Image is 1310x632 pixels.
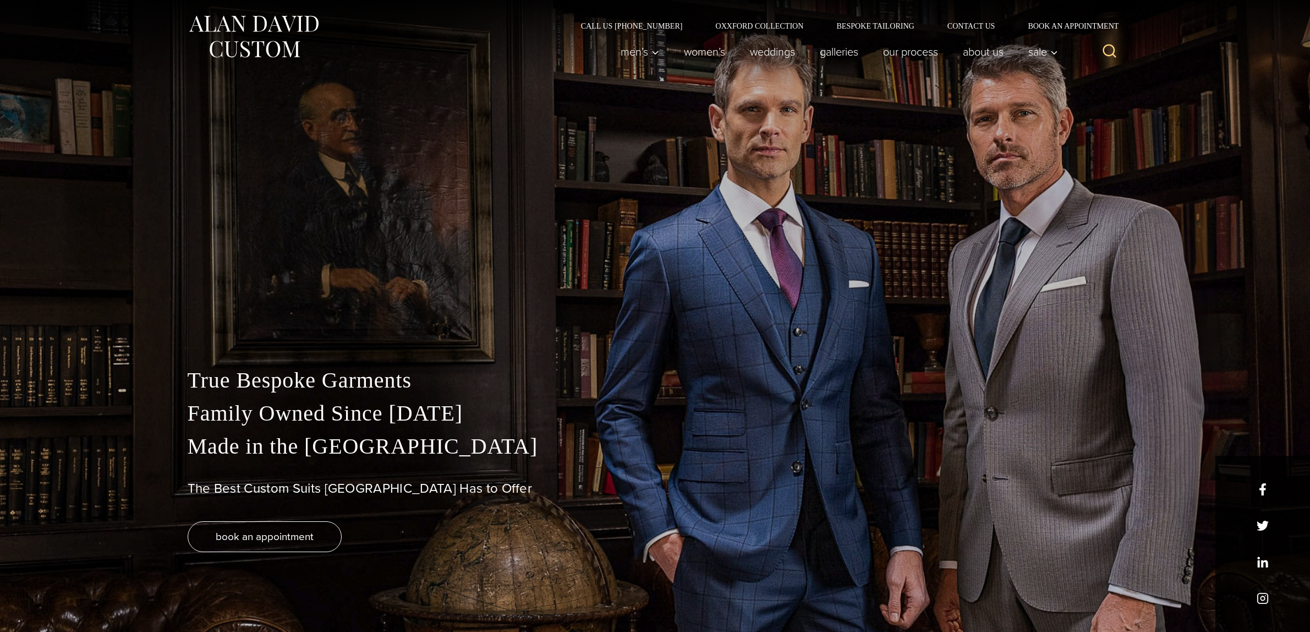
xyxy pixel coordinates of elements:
a: Galleries [807,41,870,63]
a: Oxxford Collection [699,22,820,30]
span: Sale [1028,46,1058,57]
nav: Secondary Navigation [564,22,1123,30]
a: About Us [950,41,1016,63]
p: True Bespoke Garments Family Owned Since [DATE] Made in the [GEOGRAPHIC_DATA] [188,364,1123,463]
span: Men’s [621,46,659,57]
h1: The Best Custom Suits [GEOGRAPHIC_DATA] Has to Offer [188,481,1123,497]
a: book an appointment [188,521,342,552]
a: weddings [737,41,807,63]
a: Women’s [671,41,737,63]
a: Bespoke Tailoring [820,22,930,30]
a: linkedin [1257,556,1269,568]
img: Alan David Custom [188,12,320,61]
a: Our Process [870,41,950,63]
a: Book an Appointment [1011,22,1122,30]
a: x/twitter [1257,520,1269,532]
button: View Search Form [1097,39,1123,65]
a: facebook [1257,483,1269,495]
span: book an appointment [216,529,314,544]
a: Call Us [PHONE_NUMBER] [564,22,699,30]
a: Contact Us [931,22,1012,30]
nav: Primary Navigation [608,41,1064,63]
a: instagram [1257,592,1269,604]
